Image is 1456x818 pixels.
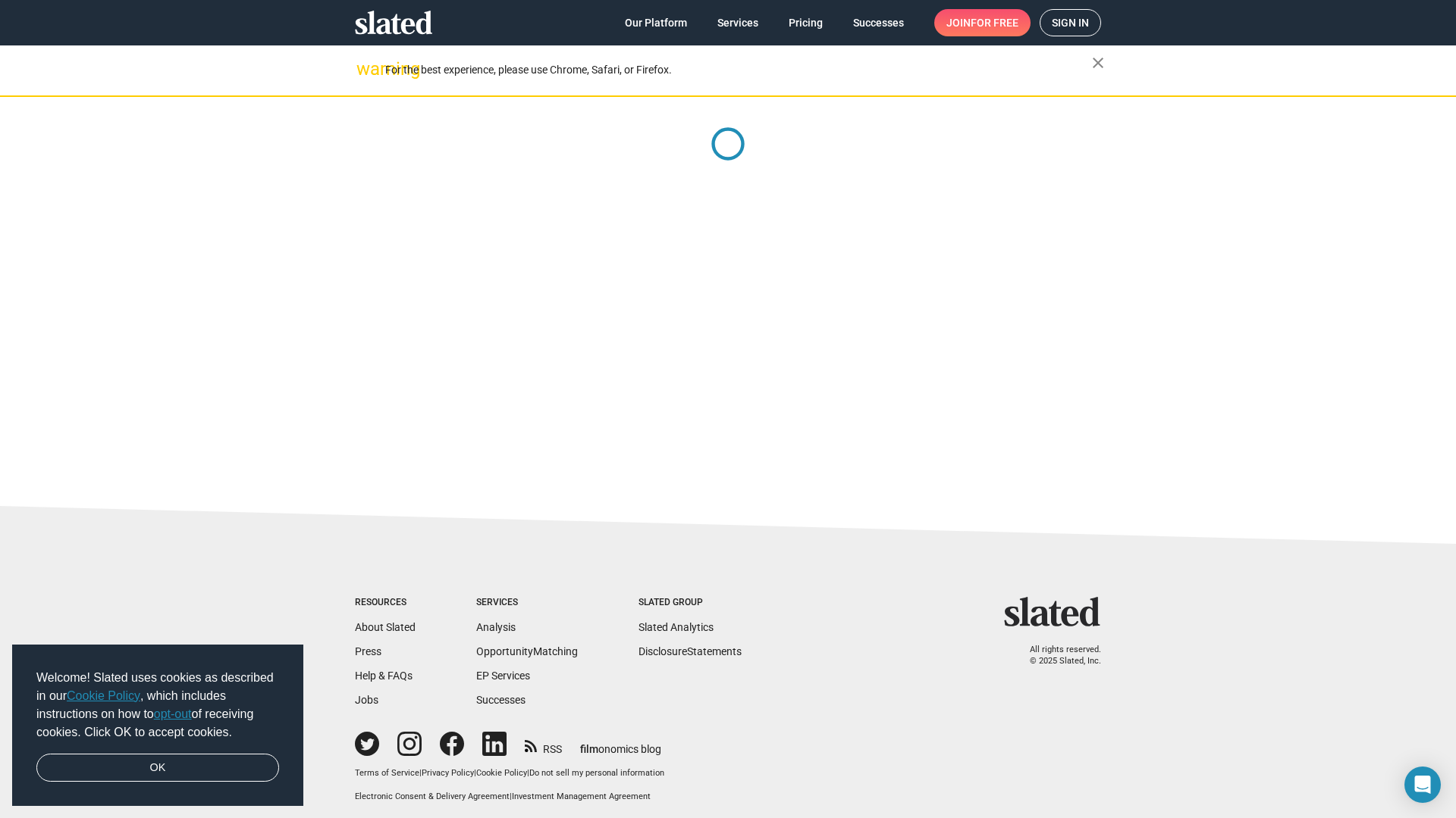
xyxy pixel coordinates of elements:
[1089,54,1107,72] mat-icon: close
[355,694,378,706] a: Jobs
[355,645,381,657] a: Press
[476,768,527,778] a: Cookie Policy
[527,768,529,778] span: |
[422,768,474,778] a: Privacy Policy
[12,645,303,807] div: cookieconsent
[476,621,516,633] a: Analysis
[355,791,510,801] a: Electronic Consent & Delivery Agreement
[639,645,742,657] a: DisclosureStatements
[355,768,419,778] a: Terms of Service
[1014,645,1101,667] p: All rights reserved. © 2025 Slated, Inc.
[625,9,687,36] span: Our Platform
[356,60,375,78] mat-icon: warning
[476,597,578,609] div: Services
[355,597,416,609] div: Resources
[789,9,823,36] span: Pricing
[841,9,916,36] a: Successes
[474,768,476,778] span: |
[385,60,1092,80] div: For the best experience, please use Chrome, Safari, or Firefox.
[355,621,416,633] a: About Slated
[529,768,664,779] button: Do not sell my personal information
[1052,10,1089,36] span: Sign in
[705,9,770,36] a: Services
[525,733,562,757] a: RSS
[476,694,526,706] a: Successes
[476,645,578,657] a: OpportunityMatching
[476,670,530,682] a: EP Services
[355,670,413,682] a: Help & FAQs
[154,707,192,720] a: opt-out
[946,9,1018,36] span: Join
[934,9,1031,36] a: Joinfor free
[510,791,512,801] span: |
[419,768,422,778] span: |
[853,9,904,36] span: Successes
[639,621,714,633] a: Slated Analytics
[1040,9,1101,36] a: Sign in
[512,791,651,801] a: Investment Management Agreement
[613,9,699,36] a: Our Platform
[580,730,661,757] a: filmonomics blog
[1404,766,1441,803] div: Open Intercom Messenger
[971,9,1018,36] span: for free
[777,9,835,36] a: Pricing
[36,669,279,742] span: Welcome! Slated uses cookies as described in our , which includes instructions on how to of recei...
[67,689,140,702] a: Cookie Policy
[717,9,758,36] span: Services
[639,597,742,609] div: Slated Group
[36,754,279,782] a: dismiss cookie message
[580,743,598,755] span: film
